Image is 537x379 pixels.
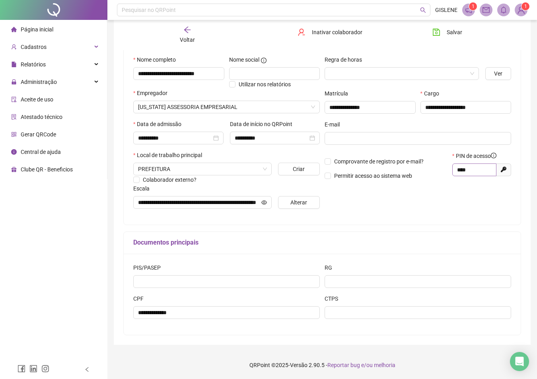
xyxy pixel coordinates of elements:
button: Ver [485,67,511,80]
span: file [11,61,17,67]
span: Central de ajuda [21,149,61,155]
span: mail [483,6,490,14]
span: PIN de acesso [456,152,496,160]
label: CTPS [325,294,343,303]
label: Cargo [420,89,444,98]
span: Atestado técnico [21,114,62,120]
label: Escala [133,184,155,193]
span: info-circle [261,58,267,63]
span: GISLENE [435,6,457,14]
span: Clube QR - Beneficios [21,166,73,173]
button: Alterar [278,196,320,209]
sup: Atualize o seu contato no menu Meus Dados [521,2,529,10]
span: Cadastros [21,44,47,50]
span: Permitir acesso ao sistema web [334,173,412,179]
span: bell [500,6,507,14]
span: home [11,26,17,32]
label: Matrícula [325,89,353,98]
span: Administração [21,79,57,85]
label: E-mail [325,120,345,129]
span: gift [11,166,17,172]
span: left [84,367,90,372]
span: qrcode [11,131,17,137]
h5: Documentos principais [133,238,511,247]
label: Regra de horas [325,55,367,64]
span: Relatórios [21,61,46,68]
span: Alterar [290,198,307,207]
span: user-delete [298,28,305,36]
span: Colaborador externo? [143,177,197,183]
span: arrow-left [183,26,191,34]
span: Inativar colaborador [312,28,362,37]
span: Gerar QRCode [21,131,56,138]
label: Nome completo [133,55,181,64]
span: MONTANA ASSESSORIA EMPRESARIAL [138,101,315,113]
span: Página inicial [21,26,53,33]
span: Ver [494,69,502,78]
button: Criar [278,163,320,175]
label: CPF [133,294,149,303]
span: lock [11,79,17,84]
span: notification [465,6,472,14]
label: Data de início no QRPoint [230,120,298,128]
label: RG [325,263,337,272]
sup: 1 [469,2,477,10]
div: Open Intercom Messenger [510,352,529,371]
span: solution [11,114,17,119]
span: Comprovante de registro por e-mail? [334,158,424,165]
span: 1 [524,4,527,9]
span: eye [261,200,267,205]
span: search [420,7,426,13]
span: audit [11,96,17,102]
button: Salvar [426,26,468,39]
span: instagram [41,365,49,373]
label: Empregador [133,89,173,97]
span: Aceite de uso [21,96,53,103]
span: Utilizar nos relatórios [239,81,291,87]
label: Local de trabalho principal [133,151,207,159]
span: Salvar [447,28,462,37]
span: info-circle [11,149,17,154]
span: Reportar bug e/ou melhoria [327,362,395,368]
span: 1 [472,4,475,9]
span: facebook [18,365,25,373]
span: Criar [293,165,305,173]
span: user-add [11,44,17,49]
span: PREFEITURA [138,163,267,175]
span: Voltar [180,37,195,43]
span: Nome social [229,55,259,64]
footer: QRPoint © 2025 - 2.90.5 - [107,351,537,379]
span: info-circle [491,153,496,158]
label: Data de admissão [133,120,187,128]
img: 90811 [515,4,527,16]
span: linkedin [29,365,37,373]
label: PIS/PASEP [133,263,166,272]
span: save [432,28,440,36]
button: Inativar colaborador [292,26,368,39]
span: Versão [290,362,307,368]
